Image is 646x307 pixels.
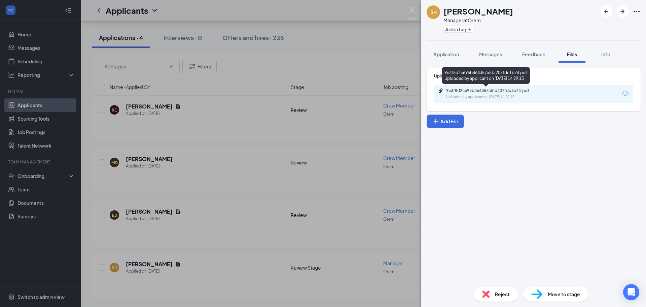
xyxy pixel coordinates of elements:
[495,290,510,298] span: Reject
[443,17,513,24] div: Manager at Orem
[621,90,629,98] svg: Download
[432,118,439,125] svg: Plus
[633,7,641,16] svg: Ellipses
[616,5,629,18] button: ArrowRight
[446,88,540,93] div: 9e3f8d2c695b464357a5fa207fdc1b74.pdf
[438,88,443,93] svg: Paperclip
[479,51,502,57] span: Messages
[618,7,626,16] svg: ArrowRight
[602,7,610,16] svg: ArrowLeftNew
[600,5,612,18] button: ArrowLeftNew
[433,51,459,57] span: Application
[430,9,437,16] div: SH
[548,290,580,298] span: Move to stage
[601,51,610,57] span: Info
[468,27,472,31] svg: Plus
[442,67,530,84] div: 9e3f8d2c695b464357a5fa207fdc1b74.pdf Uploaded by applicant on [DATE] 14:29:13
[623,284,639,300] div: Open Intercom Messenger
[443,5,513,17] h1: [PERSON_NAME]
[438,88,547,100] a: Paperclip9e3f8d2c695b464357a5fa207fdc1b74.pdfUploaded by applicant on [DATE] 14:29:13
[567,51,577,57] span: Files
[427,115,464,128] button: Add FilePlus
[443,26,473,33] button: PlusAdd a tag
[522,51,545,57] span: Feedback
[434,73,633,79] div: Upload Resume
[446,94,547,100] div: Uploaded by applicant on [DATE] 14:29:13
